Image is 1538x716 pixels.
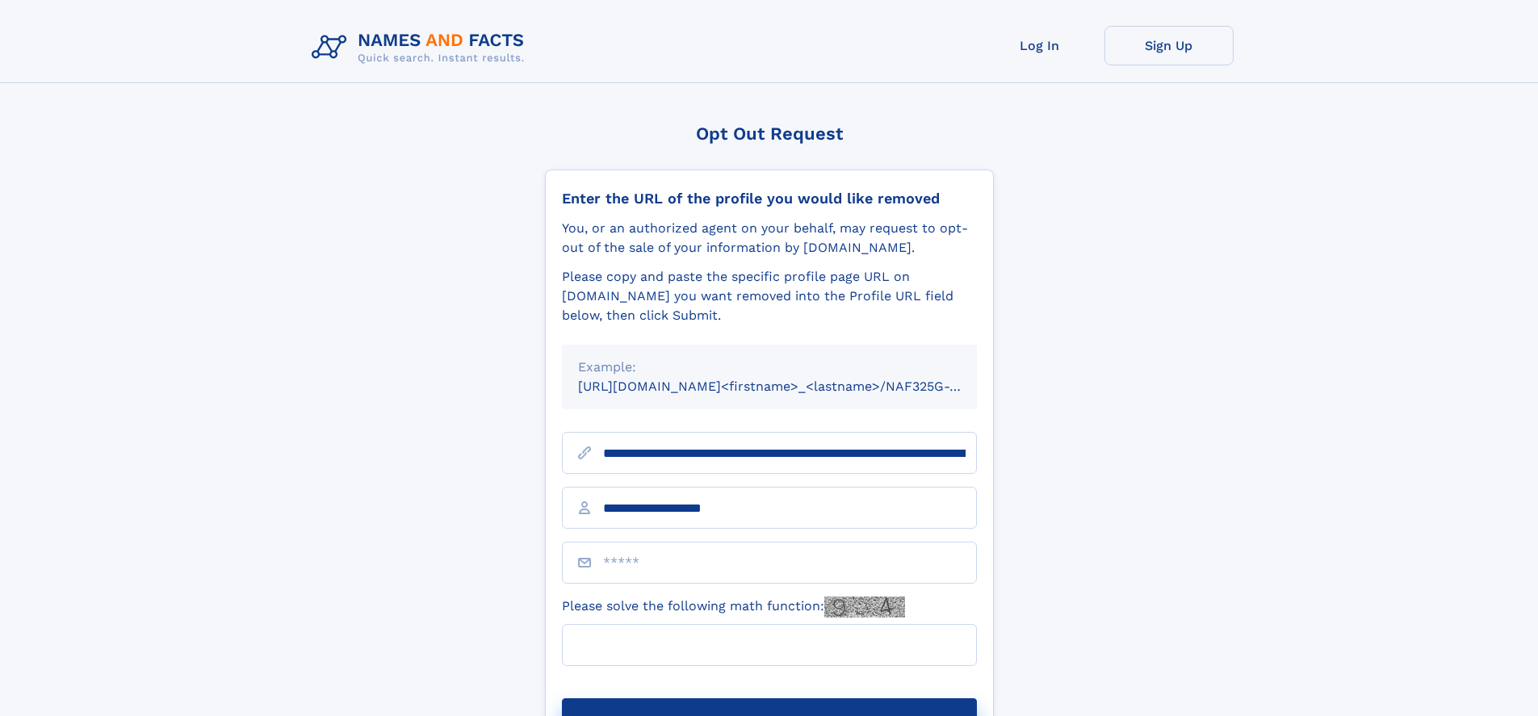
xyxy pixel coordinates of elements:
[1104,26,1234,65] a: Sign Up
[545,124,994,144] div: Opt Out Request
[578,358,961,377] div: Example:
[562,190,977,207] div: Enter the URL of the profile you would like removed
[562,219,977,258] div: You, or an authorized agent on your behalf, may request to opt-out of the sale of your informatio...
[562,267,977,325] div: Please copy and paste the specific profile page URL on [DOMAIN_NAME] you want removed into the Pr...
[578,379,1008,394] small: [URL][DOMAIN_NAME]<firstname>_<lastname>/NAF325G-xxxxxxxx
[975,26,1104,65] a: Log In
[562,597,905,618] label: Please solve the following math function:
[305,26,538,69] img: Logo Names and Facts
